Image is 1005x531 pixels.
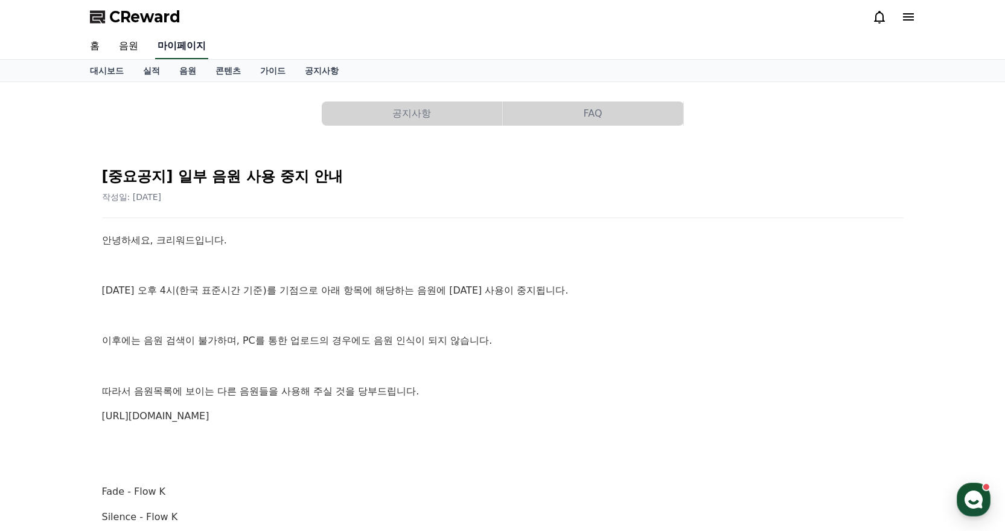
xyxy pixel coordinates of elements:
a: 음원 [170,60,206,82]
a: 홈 [4,383,80,413]
p: Silence - Flow K [102,509,904,525]
span: 설정 [187,401,201,411]
span: CReward [109,7,180,27]
a: 공지사항 [322,101,503,126]
a: 마이페이지 [155,34,208,59]
p: [DATE] 오후 4시(한국 표준시간 기준)를 기점으로 아래 항목에 해당하는 음원에 [DATE] 사용이 중지됩니다. [102,283,904,298]
p: Fade - Flow K [102,484,904,500]
p: 안녕하세요, 크리워드입니다. [102,233,904,248]
span: 대화 [110,402,125,411]
a: 공지사항 [295,60,348,82]
a: 콘텐츠 [206,60,250,82]
p: 따라서 음원목록에 보이는 다른 음원들을 사용해 주실 것을 당부드립니다. [102,384,904,399]
span: 작성일: [DATE] [102,192,162,202]
a: [URL][DOMAIN_NAME] [102,410,209,422]
span: 홈 [38,401,45,411]
p: 이후에는 음원 검색이 불가하며, PC를 통한 업로드의 경우에도 음원 인식이 되지 않습니다. [102,333,904,349]
a: CReward [90,7,180,27]
a: 홈 [80,34,109,59]
a: 대화 [80,383,156,413]
button: FAQ [503,101,683,126]
a: 음원 [109,34,148,59]
a: 가이드 [250,60,295,82]
h2: [중요공지] 일부 음원 사용 중지 안내 [102,167,904,186]
a: 설정 [156,383,232,413]
a: 대시보드 [80,60,133,82]
a: 실적 [133,60,170,82]
button: 공지사항 [322,101,502,126]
